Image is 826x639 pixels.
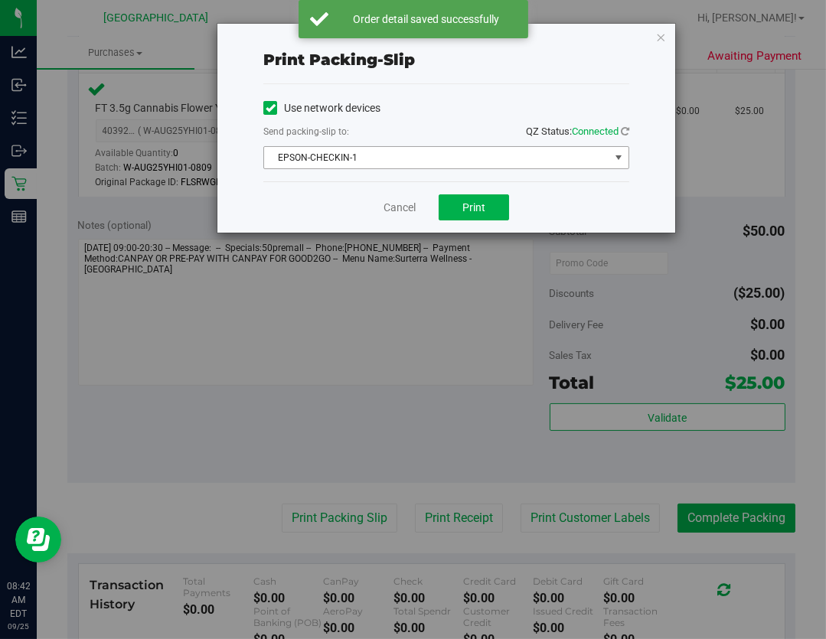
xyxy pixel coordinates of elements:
button: Print [439,194,509,220]
label: Send packing-slip to: [263,125,349,139]
span: select [609,147,628,168]
span: Connected [572,126,619,137]
span: Print [462,201,485,214]
div: Order detail saved successfully [337,11,517,27]
span: Print packing-slip [263,51,415,69]
label: Use network devices [263,100,380,116]
span: EPSON-CHECKIN-1 [264,147,609,168]
span: QZ Status: [526,126,629,137]
a: Cancel [384,200,416,216]
iframe: Resource center [15,517,61,562]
